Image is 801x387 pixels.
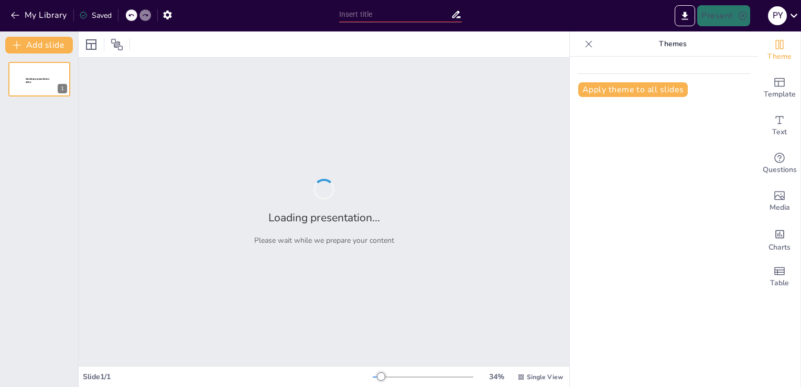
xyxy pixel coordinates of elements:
button: My Library [8,7,71,24]
div: Add images, graphics, shapes or video [759,182,800,220]
div: Layout [83,36,100,53]
div: Saved [79,10,112,20]
span: Single View [527,373,563,381]
div: Add ready made slides [759,69,800,107]
span: Theme [767,51,792,62]
span: Text [772,126,787,138]
div: Slide 1 / 1 [83,372,373,382]
span: Template [764,89,796,100]
button: p y [768,5,787,26]
button: Add slide [5,37,73,53]
h2: Loading presentation... [268,210,380,225]
p: Please wait while we prepare your content [254,235,394,245]
div: 1 [58,84,67,93]
div: 1 [8,62,70,96]
span: Questions [763,164,797,176]
span: Position [111,38,123,51]
button: Apply theme to all slides [578,82,688,97]
div: Change the overall theme [759,31,800,69]
span: Charts [768,242,791,253]
button: Export to PowerPoint [675,5,695,26]
input: Insert title [339,7,451,22]
button: Present [697,5,750,26]
div: Get real-time input from your audience [759,145,800,182]
span: Media [770,202,790,213]
div: Add text boxes [759,107,800,145]
p: Themes [597,31,748,57]
div: p y [768,6,787,25]
span: Sendsteps presentation editor [26,78,49,83]
div: 34 % [484,372,509,382]
div: Add charts and graphs [759,220,800,258]
span: Table [770,277,789,289]
div: Add a table [759,258,800,296]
